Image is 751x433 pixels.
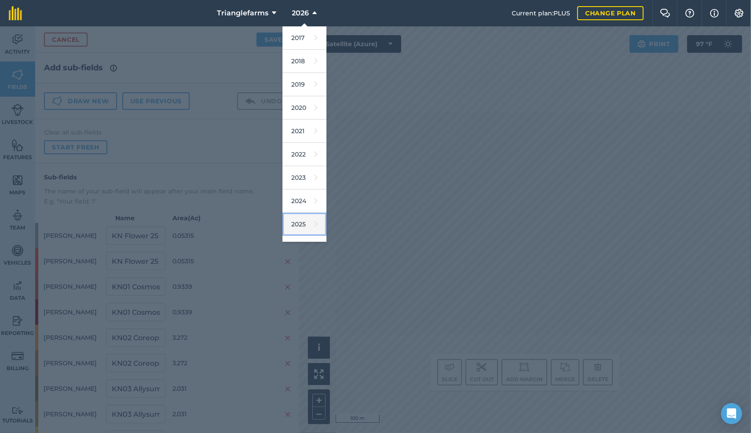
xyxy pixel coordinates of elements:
[282,120,326,143] a: 2021
[282,213,326,236] a: 2025
[282,189,326,213] a: 2024
[217,8,268,18] span: Trianglefarms
[660,9,670,18] img: Two speech bubbles overlapping with the left bubble in the forefront
[685,9,695,18] img: A question mark icon
[282,143,326,166] a: 2022
[282,50,326,73] a: 2018
[282,26,326,50] a: 2017
[282,166,326,189] a: 2023
[292,8,309,18] span: 2026
[577,6,644,20] a: Change plan
[282,73,326,96] a: 2019
[9,6,22,20] img: fieldmargin Logo
[512,8,570,18] span: Current plan : PLUS
[710,8,719,18] img: svg+xml;base64,PHN2ZyB4bWxucz0iaHR0cDovL3d3dy53My5vcmcvMjAwMC9zdmciIHdpZHRoPSIxNyIgaGVpZ2h0PSIxNy...
[282,236,326,259] a: 2026
[734,9,744,18] img: A cog icon
[282,96,326,120] a: 2020
[721,403,742,424] div: Open Intercom Messenger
